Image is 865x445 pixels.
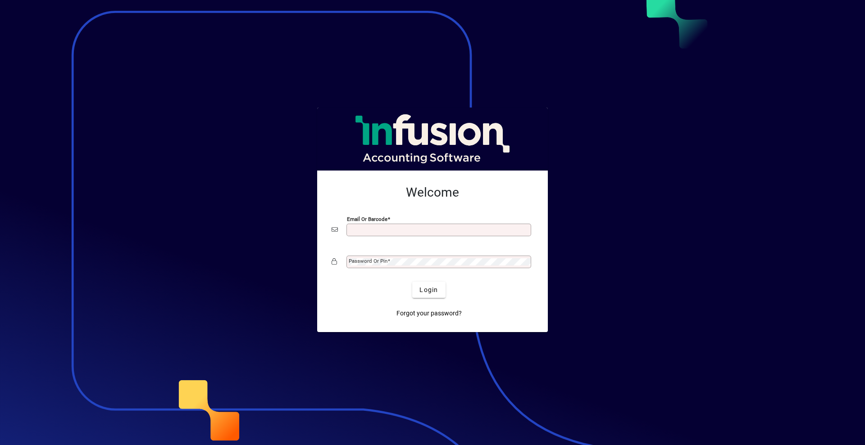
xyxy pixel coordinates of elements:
[412,282,445,298] button: Login
[347,216,387,222] mat-label: Email or Barcode
[332,185,533,200] h2: Welcome
[393,305,465,321] a: Forgot your password?
[396,309,462,318] span: Forgot your password?
[419,285,438,295] span: Login
[349,258,387,264] mat-label: Password or Pin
